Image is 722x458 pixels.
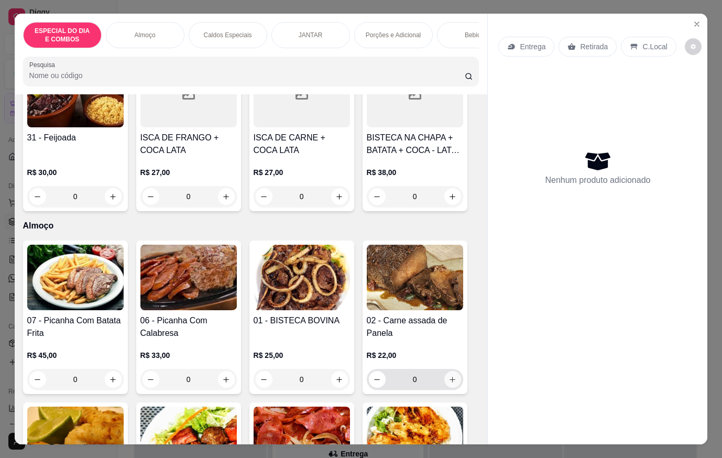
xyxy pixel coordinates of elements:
[331,188,348,205] button: increase-product-quantity
[27,167,124,178] p: R$ 30,00
[218,371,235,388] button: increase-product-quantity
[143,188,159,205] button: decrease-product-quantity
[545,174,650,187] p: Nenhum produto adicionado
[204,31,252,39] p: Caldos Especiais
[520,41,545,52] p: Entrega
[366,31,421,39] p: Porções e Adicional
[331,371,348,388] button: increase-product-quantity
[299,31,323,39] p: JANTAR
[254,132,350,157] h4: ISCA DE CARNE + COCA LATA
[27,350,124,361] p: R$ 45,00
[143,371,159,388] button: decrease-product-quantity
[256,371,272,388] button: decrease-product-quantity
[140,132,237,157] h4: ISCA DE FRANGO + COCA LATA
[367,167,463,178] p: R$ 38,00
[27,314,124,340] h4: 07 - Picanha Com Batata Frita
[367,132,463,157] h4: BISTECA NA CHAPA + BATATA + COCA - LATA 350
[465,31,487,39] p: Bebidas
[369,188,386,205] button: decrease-product-quantity
[105,371,122,388] button: increase-product-quantity
[444,371,461,388] button: increase-product-quantity
[367,314,463,340] h4: 02 - Carne assada de Panela
[642,41,667,52] p: C.Local
[218,188,235,205] button: increase-product-quantity
[27,132,124,144] h4: 31 - Feijoada
[580,41,608,52] p: Retirada
[32,27,93,43] p: ESPECIAL DO DIA E COMBOS
[140,167,237,178] p: R$ 27,00
[254,314,350,327] h4: 01 - BISTECA BOVINA
[135,31,156,39] p: Almoço
[254,167,350,178] p: R$ 27,00
[254,245,350,310] img: product-image
[23,220,479,232] p: Almoço
[685,38,702,55] button: decrease-product-quantity
[444,188,461,205] button: increase-product-quantity
[140,350,237,361] p: R$ 33,00
[27,62,124,127] img: product-image
[105,188,122,205] button: increase-product-quantity
[256,188,272,205] button: decrease-product-quantity
[367,245,463,310] img: product-image
[29,188,46,205] button: decrease-product-quantity
[688,16,705,32] button: Close
[254,350,350,361] p: R$ 25,00
[369,371,386,388] button: decrease-product-quantity
[29,60,59,69] label: Pesquisa
[140,314,237,340] h4: 06 - Picanha Com Calabresa
[29,371,46,388] button: decrease-product-quantity
[367,350,463,361] p: R$ 22,00
[27,245,124,310] img: product-image
[29,70,465,81] input: Pesquisa
[140,245,237,310] img: product-image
